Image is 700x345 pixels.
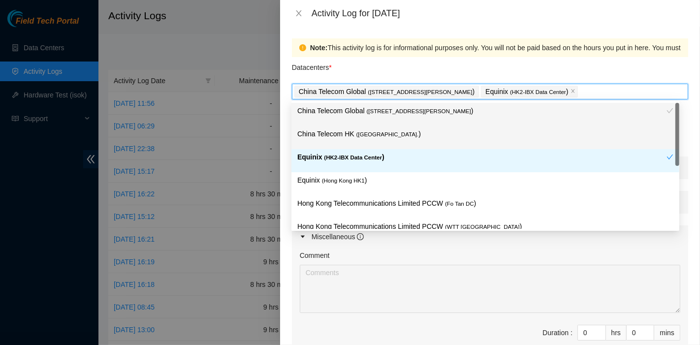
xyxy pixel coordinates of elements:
[606,325,627,341] div: hrs
[297,152,667,163] p: Equinix )
[312,8,688,19] div: Activity Log for [DATE]
[367,108,471,114] span: ( [STREET_ADDRESS][PERSON_NAME]
[295,9,303,17] span: close
[297,128,673,140] p: China Telecom HK )
[299,86,475,97] p: China Telecom Global )
[310,42,328,53] strong: Note:
[445,224,519,230] span: ( WTT [GEOGRAPHIC_DATA]
[667,107,673,114] span: check
[300,265,680,313] textarea: Comment
[324,155,382,160] span: ( HK2-IBX Data Center
[297,198,673,209] p: Hong Kong Telecommunications Limited PCCW )
[510,89,566,95] span: ( HK2-IBX Data Center
[445,201,474,207] span: ( Fo Tan DC
[299,44,306,51] span: exclamation-circle
[297,221,673,232] p: Hong Kong Telecommunications Limited PCCW )
[300,234,306,240] span: caret-right
[357,233,364,240] span: info-circle
[297,105,667,117] p: China Telecom Global )
[322,178,365,184] span: ( Hong Kong HK1
[356,131,419,137] span: ( [GEOGRAPHIC_DATA].
[667,154,673,160] span: check
[312,231,364,242] div: Miscellaneous
[485,86,568,97] p: Equinix )
[571,89,575,94] span: close
[292,225,688,248] div: Miscellaneous info-circle
[297,175,673,186] p: Equinix )
[368,89,472,95] span: ( [STREET_ADDRESS][PERSON_NAME]
[542,327,573,338] div: Duration :
[292,9,306,18] button: Close
[300,250,330,261] label: Comment
[292,57,332,73] p: Datacenters
[654,325,680,341] div: mins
